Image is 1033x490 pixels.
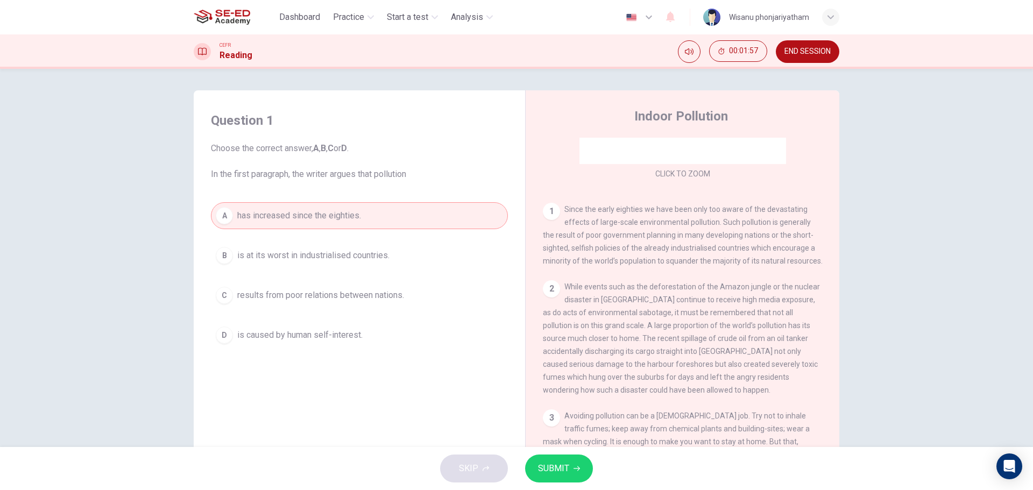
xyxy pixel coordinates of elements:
div: D [216,326,233,344]
span: Start a test [387,11,428,24]
img: SE-ED Academy logo [194,6,250,28]
button: 00:01:57 [709,40,767,62]
div: A [216,207,233,224]
div: 1 [543,203,560,220]
b: C [328,143,334,153]
h4: Indoor Pollution [634,108,728,125]
button: SUBMIT [525,455,593,482]
b: A [313,143,319,153]
button: Dashboard [275,8,324,27]
span: has increased since the eighties. [237,209,361,222]
div: C [216,287,233,304]
h1: Reading [220,49,252,62]
span: 00:01:57 [729,47,758,55]
span: Practice [333,11,364,24]
button: END SESSION [776,40,839,63]
button: Start a test [383,8,442,27]
div: Mute [678,40,701,63]
button: Practice [329,8,378,27]
span: Analysis [451,11,483,24]
span: Since the early eighties we have been only too aware of the devastating effects of large-scale en... [543,205,823,265]
span: While events such as the deforestation of the Amazon jungle or the nuclear disaster in [GEOGRAPHI... [543,282,820,394]
span: is caused by human self-interest. [237,329,363,342]
span: END SESSION [784,47,831,56]
div: B [216,247,233,264]
button: Bis at its worst in industrialised countries. [211,242,508,269]
span: is at its worst in industrialised countries. [237,249,390,262]
div: Open Intercom Messenger [996,453,1022,479]
b: B [321,143,326,153]
h4: Question 1 [211,112,508,129]
button: Cresults from poor relations between nations. [211,282,508,309]
div: 2 [543,280,560,297]
button: Analysis [447,8,497,27]
span: results from poor relations between nations. [237,289,404,302]
button: Dis caused by human self-interest. [211,322,508,349]
a: SE-ED Academy logo [194,6,275,28]
div: 3 [543,409,560,427]
div: Hide [709,40,767,63]
img: Profile picture [703,9,720,26]
span: Choose the correct answer, , , or . In the first paragraph, the writer argues that pollution [211,142,508,181]
div: Wisanu phonjariyatham [729,11,809,24]
img: en [625,13,638,22]
span: Dashboard [279,11,320,24]
button: Ahas increased since the eighties. [211,202,508,229]
span: SUBMIT [538,461,569,476]
span: CEFR [220,41,231,49]
b: D [341,143,347,153]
